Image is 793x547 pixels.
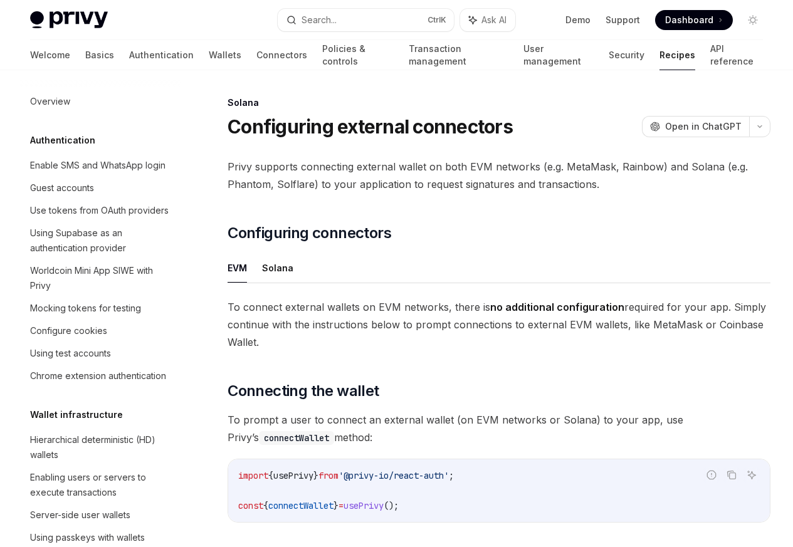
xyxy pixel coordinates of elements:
h1: Configuring external connectors [228,115,513,138]
a: Chrome extension authentication [20,365,181,387]
div: Enable SMS and WhatsApp login [30,158,165,173]
button: Solana [262,253,293,283]
span: To prompt a user to connect an external wallet (on EVM networks or Solana) to your app, use Privy... [228,411,770,446]
div: Server-side user wallets [30,508,130,523]
div: Use tokens from OAuth providers [30,203,169,218]
a: Use tokens from OAuth providers [20,199,181,222]
span: Connecting the wallet [228,381,379,401]
button: Copy the contents from the code block [723,467,740,483]
div: Chrome extension authentication [30,368,166,383]
button: Toggle dark mode [743,10,763,30]
a: Using Supabase as an authentication provider [20,222,181,259]
a: Server-side user wallets [20,504,181,526]
a: Guest accounts [20,177,181,199]
div: Using passkeys with wallets [30,530,145,545]
span: } [333,500,339,511]
span: Ask AI [481,14,507,26]
a: Support [606,14,640,26]
span: from [318,470,339,481]
span: connectWallet [268,500,333,511]
a: Demo [565,14,591,26]
button: Open in ChatGPT [642,116,749,137]
span: Ctrl K [428,15,446,25]
div: Mocking tokens for testing [30,301,141,316]
a: User management [523,40,594,70]
span: { [268,470,273,481]
a: Transaction management [409,40,508,70]
span: = [339,500,344,511]
div: Overview [30,94,70,109]
h5: Authentication [30,133,95,148]
a: Worldcoin Mini App SIWE with Privy [20,259,181,297]
button: Ask AI [460,9,515,31]
span: Configuring connectors [228,223,391,243]
img: light logo [30,11,108,29]
span: } [313,470,318,481]
a: Configure cookies [20,320,181,342]
button: Ask AI [743,467,760,483]
strong: no additional configuration [490,301,624,313]
div: Enabling users or servers to execute transactions [30,470,173,500]
a: Overview [20,90,181,113]
code: connectWallet [259,431,334,445]
span: (); [384,500,399,511]
a: Enable SMS and WhatsApp login [20,154,181,177]
span: { [263,500,268,511]
div: Configure cookies [30,323,107,338]
a: Connectors [256,40,307,70]
span: Privy supports connecting external wallet on both EVM networks (e.g. MetaMask, Rainbow) and Solan... [228,158,770,193]
div: Search... [302,13,337,28]
span: To connect external wallets on EVM networks, there is required for your app. Simply continue with... [228,298,770,351]
button: EVM [228,253,247,283]
a: Basics [85,40,114,70]
a: Security [609,40,644,70]
button: Search...CtrlK [278,9,454,31]
a: Hierarchical deterministic (HD) wallets [20,429,181,466]
div: Using test accounts [30,346,111,361]
a: Policies & controls [322,40,394,70]
h5: Wallet infrastructure [30,407,123,422]
span: usePrivy [344,500,384,511]
a: Dashboard [655,10,733,30]
a: Enabling users or servers to execute transactions [20,466,181,504]
div: Guest accounts [30,180,94,195]
span: import [238,470,268,481]
div: Hierarchical deterministic (HD) wallets [30,432,173,462]
a: Authentication [129,40,194,70]
span: const [238,500,263,511]
a: Using test accounts [20,342,181,365]
span: '@privy-io/react-auth' [339,470,449,481]
a: Recipes [659,40,695,70]
div: Worldcoin Mini App SIWE with Privy [30,263,173,293]
span: Open in ChatGPT [665,120,742,133]
a: Mocking tokens for testing [20,297,181,320]
a: Wallets [209,40,241,70]
div: Solana [228,96,770,109]
span: usePrivy [273,470,313,481]
a: Welcome [30,40,70,70]
span: ; [449,470,454,481]
button: Report incorrect code [703,467,720,483]
span: Dashboard [665,14,713,26]
div: Using Supabase as an authentication provider [30,226,173,256]
a: API reference [710,40,763,70]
